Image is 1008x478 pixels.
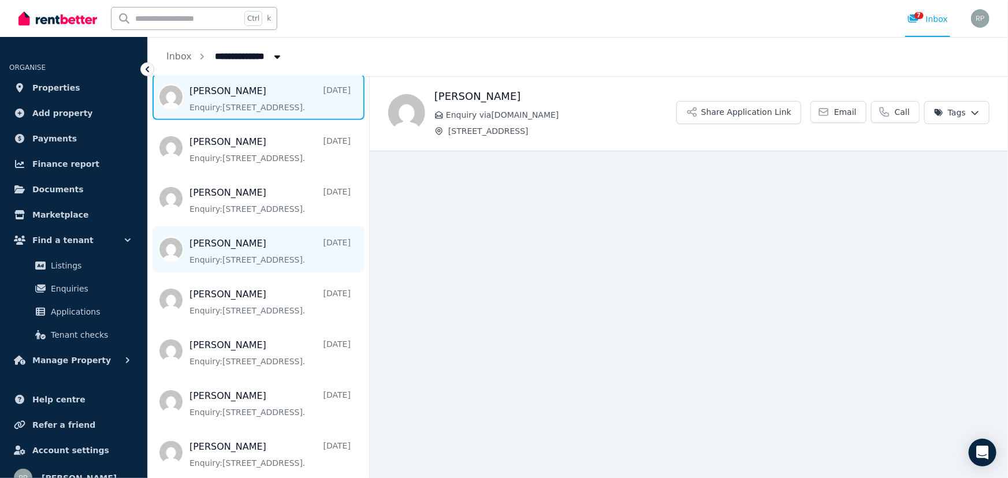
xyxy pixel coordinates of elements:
[9,64,46,72] span: ORGANISE
[895,106,910,118] span: Call
[388,94,425,131] img: Pruthviraj Veeraswamy Naidu
[810,101,866,123] a: Email
[9,76,138,99] a: Properties
[32,208,88,222] span: Marketplace
[189,338,351,367] a: [PERSON_NAME][DATE]Enquiry:[STREET_ADDRESS].
[32,106,93,120] span: Add property
[9,388,138,411] a: Help centre
[14,300,133,323] a: Applications
[32,157,99,171] span: Finance report
[189,186,351,215] a: [PERSON_NAME][DATE]Enquiry:[STREET_ADDRESS].
[32,233,94,247] span: Find a tenant
[32,132,77,145] span: Payments
[9,178,138,201] a: Documents
[18,10,97,27] img: RentBetter
[9,349,138,372] button: Manage Property
[189,287,351,316] a: [PERSON_NAME][DATE]Enquiry:[STREET_ADDRESS].
[971,9,990,28] img: Ritika Purang
[32,81,80,95] span: Properties
[148,37,302,76] nav: Breadcrumb
[32,353,111,367] span: Manage Property
[446,109,676,121] span: Enquiry via [DOMAIN_NAME]
[51,305,129,319] span: Applications
[32,393,85,406] span: Help centre
[189,389,351,418] a: [PERSON_NAME][DATE]Enquiry:[STREET_ADDRESS].
[907,13,948,25] div: Inbox
[166,51,192,62] a: Inbox
[9,102,138,125] a: Add property
[969,439,996,466] div: Open Intercom Messenger
[267,14,271,23] span: k
[871,101,920,123] a: Call
[32,182,84,196] span: Documents
[834,106,857,118] span: Email
[934,107,966,118] span: Tags
[189,237,351,266] a: [PERSON_NAME][DATE]Enquiry:[STREET_ADDRESS].
[14,254,133,277] a: Listings
[189,135,351,164] a: [PERSON_NAME][DATE]Enquiry:[STREET_ADDRESS].
[51,328,129,342] span: Tenant checks
[32,418,95,432] span: Refer a friend
[9,413,138,436] a: Refer a friend
[914,12,924,19] span: 7
[9,203,138,226] a: Marketplace
[9,439,138,462] a: Account settings
[51,282,129,296] span: Enquiries
[14,277,133,300] a: Enquiries
[924,101,990,124] button: Tags
[189,440,351,469] a: [PERSON_NAME][DATE]Enquiry:[STREET_ADDRESS].
[676,101,801,124] button: Share Application Link
[434,88,676,104] h1: [PERSON_NAME]
[9,127,138,150] a: Payments
[448,125,676,137] span: [STREET_ADDRESS]
[14,323,133,346] a: Tenant checks
[51,259,129,272] span: Listings
[32,443,109,457] span: Account settings
[9,152,138,175] a: Finance report
[9,229,138,252] button: Find a tenant
[189,84,351,113] a: [PERSON_NAME][DATE]Enquiry:[STREET_ADDRESS].
[244,11,262,26] span: Ctrl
